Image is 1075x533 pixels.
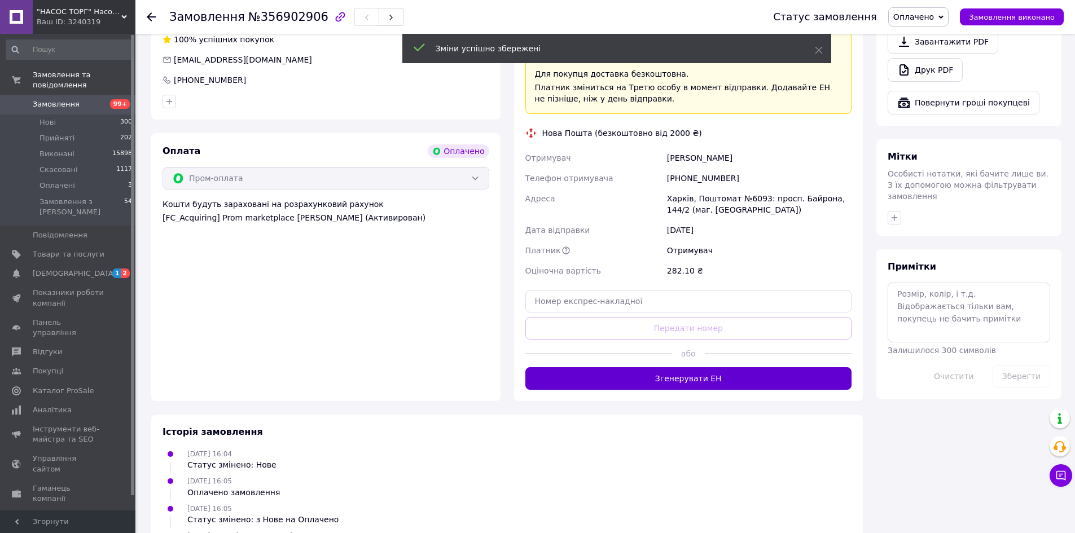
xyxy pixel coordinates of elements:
[163,212,489,223] div: [FC_Acquiring] Prom marketplace [PERSON_NAME] (Активирован)
[33,268,116,279] span: [DEMOGRAPHIC_DATA]
[428,144,489,158] div: Оплачено
[525,246,561,255] span: Платник
[665,168,854,188] div: [PHONE_NUMBER]
[128,180,132,191] span: 3
[163,199,489,223] div: Кошти будуть зараховані на розрахунковий рахунок
[112,268,121,278] span: 1
[169,10,245,24] span: Замовлення
[525,174,613,183] span: Телефон отримувача
[187,459,277,470] div: Статус змінено: Нове
[539,127,705,139] div: Нова Пошта (безкоштовно від 2000 ₴)
[888,169,1048,201] span: Особисті нотатки, які бачите лише ви. З їх допомогою можна фільтрувати замовлення
[1050,464,1072,487] button: Чат з покупцем
[33,453,104,474] span: Управління сайтом
[888,261,936,272] span: Примітки
[187,477,232,485] span: [DATE] 16:05
[37,7,121,17] span: "НАСОС ТОРГ" Насосне обладнання, інструменти, освітлення
[120,117,132,127] span: 300
[40,165,78,175] span: Скасовані
[163,34,274,45] div: успішних покупок
[33,99,80,109] span: Замовлення
[120,133,132,143] span: 202
[33,366,63,376] span: Покупці
[960,8,1064,25] button: Замовлення виконано
[33,386,94,396] span: Каталог ProSale
[525,153,571,162] span: Отримувач
[40,180,75,191] span: Оплачені
[116,165,132,175] span: 1117
[888,346,996,355] span: Залишилося 300 символів
[40,133,74,143] span: Прийняті
[33,424,104,444] span: Інструменти веб-майстра та SEO
[6,39,133,60] input: Пошук
[665,148,854,168] div: [PERSON_NAME]
[37,17,135,27] div: Ваш ID: 3240319
[888,58,963,82] a: Друк PDF
[525,194,555,203] span: Адреса
[173,74,247,86] div: [PHONE_NUMBER]
[665,220,854,240] div: [DATE]
[33,288,104,308] span: Показники роботи компанії
[124,197,132,217] span: 54
[525,290,852,312] input: Номер експрес-накладної
[888,30,998,54] a: Завантажити PDF
[33,405,72,415] span: Аналітика
[969,13,1055,21] span: Замовлення виконано
[121,268,130,278] span: 2
[40,149,74,159] span: Виконані
[535,68,843,80] div: Для покупця доставка безкоштовна.
[525,367,852,390] button: Згенерувати ЕН
[187,450,232,458] span: [DATE] 16:04
[174,55,312,64] span: [EMAIL_ADDRESS][DOMAIN_NAME]
[665,240,854,261] div: Отримувач
[110,99,130,109] span: 99+
[112,149,132,159] span: 15898
[535,82,843,104] div: Платник зміниться на Третю особу в момент відправки. Додавайте ЕН не пізніше, ніж у день відправки.
[163,426,263,437] span: Історія замовлення
[773,11,877,23] div: Статус замовлення
[436,43,787,54] div: Зміни успішно збережені
[33,249,104,259] span: Товари та послуги
[187,487,280,498] div: Оплачено замовлення
[888,91,1039,114] button: Повернути гроші покупцеві
[40,117,56,127] span: Нові
[33,230,87,240] span: Повідомлення
[174,35,196,44] span: 100%
[187,505,232,513] span: [DATE] 16:05
[33,318,104,338] span: Панель управління
[525,226,590,235] span: Дата відправки
[33,347,62,357] span: Відгуки
[187,514,339,525] div: Статус змінено: з Нове на Оплачено
[33,70,135,90] span: Замовлення та повідомлення
[893,12,934,21] span: Оплачено
[163,146,200,156] span: Оплата
[33,483,104,504] span: Гаманець компанії
[147,11,156,23] div: Повернутися назад
[40,197,124,217] span: Замовлення з [PERSON_NAME]
[248,10,328,24] span: №356902906
[888,151,918,162] span: Мітки
[665,188,854,220] div: Харків, Поштомат №6093: просп. Байрона, 144/2 (маг. [GEOGRAPHIC_DATA])
[672,348,705,359] span: або
[525,266,601,275] span: Оціночна вартість
[665,261,854,281] div: 282.10 ₴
